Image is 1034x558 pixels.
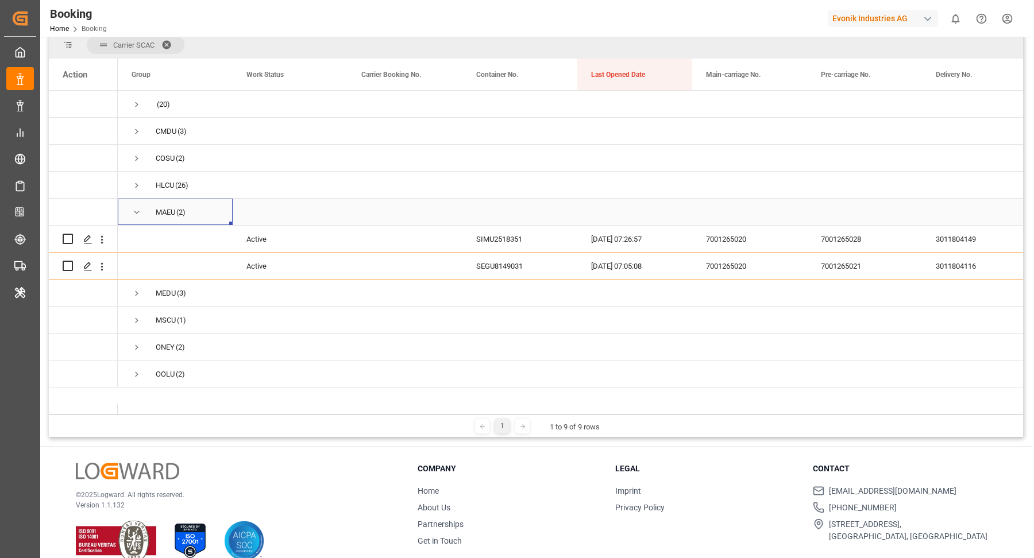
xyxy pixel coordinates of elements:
[418,536,462,545] a: Get in Touch
[156,118,176,145] div: CMDU
[246,71,284,79] span: Work Status
[76,463,179,479] img: Logward Logo
[807,253,922,279] div: 7001265021
[178,118,187,145] span: (3)
[418,463,601,475] h3: Company
[233,226,348,252] div: Active
[156,334,175,361] div: ONEY
[233,253,348,279] div: Active
[829,502,897,514] span: [PHONE_NUMBER]
[706,71,761,79] span: Main-carriage No.
[495,419,510,433] div: 1
[49,334,118,361] div: Press SPACE to select this row.
[132,71,151,79] span: Group
[807,226,922,252] div: 7001265028
[76,500,389,510] p: Version 1.1.132
[418,486,439,495] a: Home
[177,280,186,307] span: (3)
[156,307,176,334] div: MSCU
[591,71,645,79] span: Last Opened Date
[361,71,421,79] span: Carrier Booking No.
[156,145,175,172] div: COSU
[76,490,389,500] p: © 2025 Logward. All rights reserved.
[50,25,69,33] a: Home
[113,41,155,49] span: Carrier SCAC
[49,280,118,307] div: Press SPACE to select this row.
[156,280,176,307] div: MEDU
[615,503,665,512] a: Privacy Policy
[49,307,118,334] div: Press SPACE to select this row.
[692,253,807,279] div: 7001265020
[49,91,118,118] div: Press SPACE to select this row.
[176,361,185,387] span: (2)
[156,172,174,199] div: HLCU
[462,253,577,279] div: SEGU8149031
[692,226,807,252] div: 7001265020
[418,503,450,512] a: About Us
[157,91,170,118] span: (20)
[969,6,994,32] button: Help Center
[49,226,118,253] div: Press SPACE to select this row.
[63,69,87,80] div: Action
[462,226,577,252] div: SIMU2518351
[829,518,987,542] span: [STREET_ADDRESS], [GEOGRAPHIC_DATA], [GEOGRAPHIC_DATA]
[418,520,464,529] a: Partnerships
[476,71,518,79] span: Container No.
[821,71,870,79] span: Pre-carriage No.
[50,5,107,22] div: Booking
[828,10,938,27] div: Evonik Industries AG
[176,145,185,172] span: (2)
[829,485,956,497] span: [EMAIL_ADDRESS][DOMAIN_NAME]
[49,118,118,145] div: Press SPACE to select this row.
[49,145,118,172] div: Press SPACE to select this row.
[49,253,118,280] div: Press SPACE to select this row.
[936,71,972,79] span: Delivery No.
[577,226,692,252] div: [DATE] 07:26:57
[828,7,943,29] button: Evonik Industries AG
[156,199,175,226] div: MAEU
[615,486,641,495] a: Imprint
[615,463,798,475] h3: Legal
[49,361,118,387] div: Press SPACE to select this row.
[156,361,175,387] div: OOLU
[49,199,118,226] div: Press SPACE to select this row.
[943,6,969,32] button: show 0 new notifications
[175,172,188,199] span: (26)
[577,253,692,279] div: [DATE] 07:05:08
[813,463,996,475] h3: Contact
[49,172,118,199] div: Press SPACE to select this row.
[177,307,186,334] span: (1)
[550,421,600,433] div: 1 to 9 of 9 rows
[176,199,186,226] span: (2)
[176,334,185,361] span: (2)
